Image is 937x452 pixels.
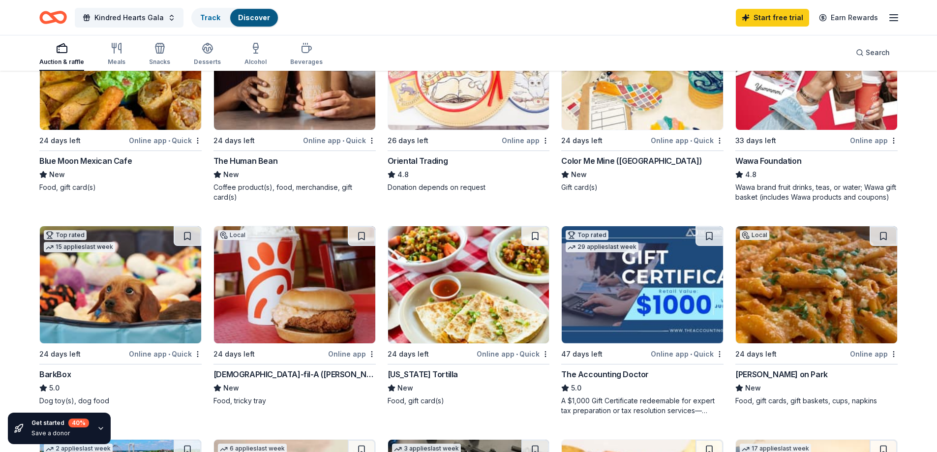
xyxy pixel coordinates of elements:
span: 5.0 [49,382,60,394]
img: Image for Color Me Mine (Ridgewood) [562,13,723,130]
a: Image for The Accounting DoctorTop rated29 applieslast week47 days leftOnline app•QuickThe Accoun... [561,226,724,416]
span: New [397,382,413,394]
div: Online app Quick [129,348,202,360]
span: 4.8 [745,169,756,181]
button: Desserts [194,38,221,71]
div: Meals [108,58,125,66]
div: 24 days left [388,348,429,360]
div: Alcohol [244,58,267,66]
img: Image for Chick-fil-A (Ramsey) [214,226,375,343]
button: Auction & raffle [39,38,84,71]
div: 33 days left [735,135,776,147]
span: Kindred Hearts Gala [94,12,164,24]
div: Auction & raffle [39,58,84,66]
span: New [223,169,239,181]
div: 24 days left [735,348,777,360]
div: 24 days left [561,135,603,147]
span: New [223,382,239,394]
div: Online app [502,134,549,147]
a: Image for Color Me Mine (Ridgewood)1 applylast weekLocal24 days leftOnline app•QuickColor Me Mine... [561,12,724,192]
img: Image for The Accounting Doctor [562,226,723,343]
div: [DEMOGRAPHIC_DATA]-fil-A ([PERSON_NAME]) [213,368,376,380]
span: • [168,350,170,358]
div: Online app [328,348,376,360]
a: Image for The Human Bean5 applieslast week24 days leftOnline app•QuickThe Human BeanNewCoffee pro... [213,12,376,202]
img: Image for Blue Moon Mexican Cafe [40,13,201,130]
div: Color Me Mine ([GEOGRAPHIC_DATA]) [561,155,702,167]
div: 24 days left [213,348,255,360]
div: 24 days left [39,135,81,147]
div: Gift card(s) [561,182,724,192]
span: • [690,350,692,358]
a: Image for Blue Moon Mexican CafeLocal24 days leftOnline app•QuickBlue Moon Mexican CafeNewFood, g... [39,12,202,192]
img: Image for Oriental Trading [388,13,549,130]
a: Image for BarkBoxTop rated15 applieslast week24 days leftOnline app•QuickBarkBox5.0Dog toy(s), do... [39,226,202,406]
div: Online app Quick [477,348,549,360]
div: Food, gift card(s) [388,396,550,406]
div: Dog toy(s), dog food [39,396,202,406]
div: Save a donor [31,429,89,437]
div: Online app Quick [651,134,724,147]
div: 26 days left [388,135,428,147]
span: New [571,169,587,181]
div: 24 days left [39,348,81,360]
button: Search [848,43,898,62]
a: Image for California Tortilla24 days leftOnline app•Quick[US_STATE] TortillaNewFood, gift card(s) [388,226,550,406]
div: Oriental Trading [388,155,448,167]
div: Top rated [566,230,608,240]
div: BarkBox [39,368,71,380]
a: Image for Oriental TradingTop rated9 applieslast week26 days leftOnline appOriental Trading4.8Don... [388,12,550,192]
div: 15 applies last week [44,242,115,252]
img: Image for California Tortilla [388,226,549,343]
div: Coffee product(s), food, merchandise, gift card(s) [213,182,376,202]
span: • [690,137,692,145]
div: Online app Quick [129,134,202,147]
div: 40 % [68,419,89,427]
a: Discover [238,13,270,22]
span: 5.0 [571,382,581,394]
div: Online app [850,348,898,360]
span: 4.8 [397,169,409,181]
a: Image for Chick-fil-A (Ramsey)Local24 days leftOnline app[DEMOGRAPHIC_DATA]-fil-A ([PERSON_NAME])... [213,226,376,406]
span: New [49,169,65,181]
a: Image for Matera’s on ParkLocal24 days leftOnline app[PERSON_NAME] on ParkNewFood, gift cards, gi... [735,226,898,406]
div: Snacks [149,58,170,66]
a: Image for Wawa FoundationTop rated2 applieslast week33 days leftOnline appWawa Foundation4.8Wawa ... [735,12,898,202]
a: Earn Rewards [813,9,884,27]
div: 47 days left [561,348,603,360]
img: Image for The Human Bean [214,13,375,130]
button: Snacks [149,38,170,71]
div: Online app Quick [303,134,376,147]
div: The Accounting Doctor [561,368,649,380]
a: Start free trial [736,9,809,27]
button: Beverages [290,38,323,71]
div: Desserts [194,58,221,66]
div: 29 applies last week [566,242,638,252]
span: • [516,350,518,358]
div: [PERSON_NAME] on Park [735,368,828,380]
div: 24 days left [213,135,255,147]
img: Image for Wawa Foundation [736,13,897,130]
div: Get started [31,419,89,427]
div: Food, tricky tray [213,396,376,406]
div: Beverages [290,58,323,66]
div: Donation depends on request [388,182,550,192]
div: Wawa brand fruit drinks, teas, or water; Wawa gift basket (includes Wawa products and coupons) [735,182,898,202]
div: Online app Quick [651,348,724,360]
div: Local [740,230,769,240]
div: A $1,000 Gift Certificate redeemable for expert tax preparation or tax resolution services—recipi... [561,396,724,416]
span: • [168,137,170,145]
div: Local [218,230,247,240]
div: Food, gift cards, gift baskets, cups, napkins [735,396,898,406]
div: Food, gift card(s) [39,182,202,192]
div: Online app [850,134,898,147]
button: Kindred Hearts Gala [75,8,183,28]
a: Track [200,13,220,22]
button: Alcohol [244,38,267,71]
span: Search [866,47,890,59]
span: • [342,137,344,145]
button: Meals [108,38,125,71]
button: TrackDiscover [191,8,279,28]
div: Wawa Foundation [735,155,801,167]
div: The Human Bean [213,155,277,167]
